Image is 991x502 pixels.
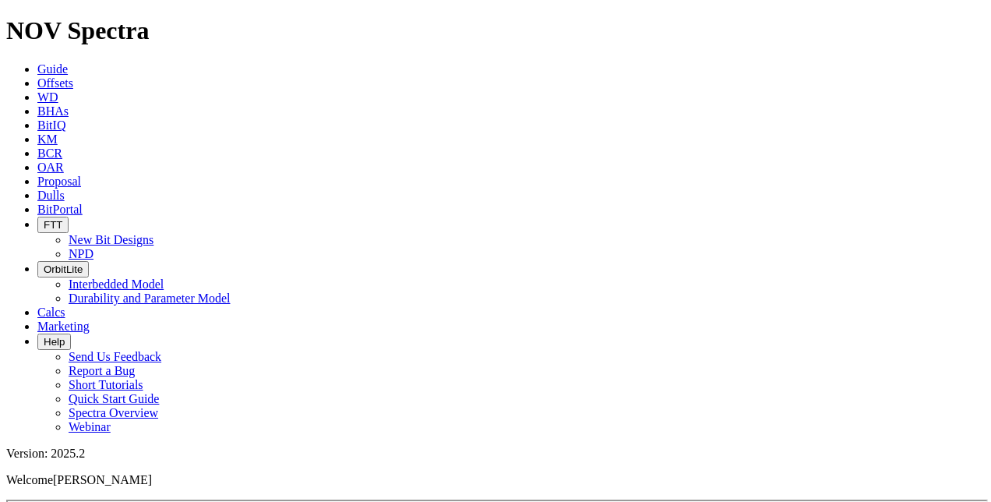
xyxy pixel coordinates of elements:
a: Short Tutorials [69,378,143,391]
a: Spectra Overview [69,406,158,419]
span: OrbitLite [44,263,83,275]
a: NPD [69,247,93,260]
a: BitIQ [37,118,65,132]
h1: NOV Spectra [6,16,985,45]
a: Guide [37,62,68,76]
a: Calcs [37,306,65,319]
span: [PERSON_NAME] [53,473,152,486]
p: Welcome [6,473,985,487]
a: Proposal [37,175,81,188]
button: OrbitLite [37,261,89,278]
a: Webinar [69,420,111,433]
a: KM [37,133,58,146]
a: Interbedded Model [69,278,164,291]
button: FTT [37,217,69,233]
a: Send Us Feedback [69,350,161,363]
a: Offsets [37,76,73,90]
a: Report a Bug [69,364,135,377]
a: BCR [37,147,62,160]
a: New Bit Designs [69,233,153,246]
a: Quick Start Guide [69,392,159,405]
a: Marketing [37,320,90,333]
a: BHAs [37,104,69,118]
span: FTT [44,219,62,231]
a: Durability and Parameter Model [69,292,231,305]
div: Version: 2025.2 [6,447,985,461]
a: OAR [37,161,64,174]
a: Dulls [37,189,65,202]
a: WD [37,90,58,104]
span: Help [44,336,65,348]
button: Help [37,334,71,350]
a: BitPortal [37,203,83,216]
